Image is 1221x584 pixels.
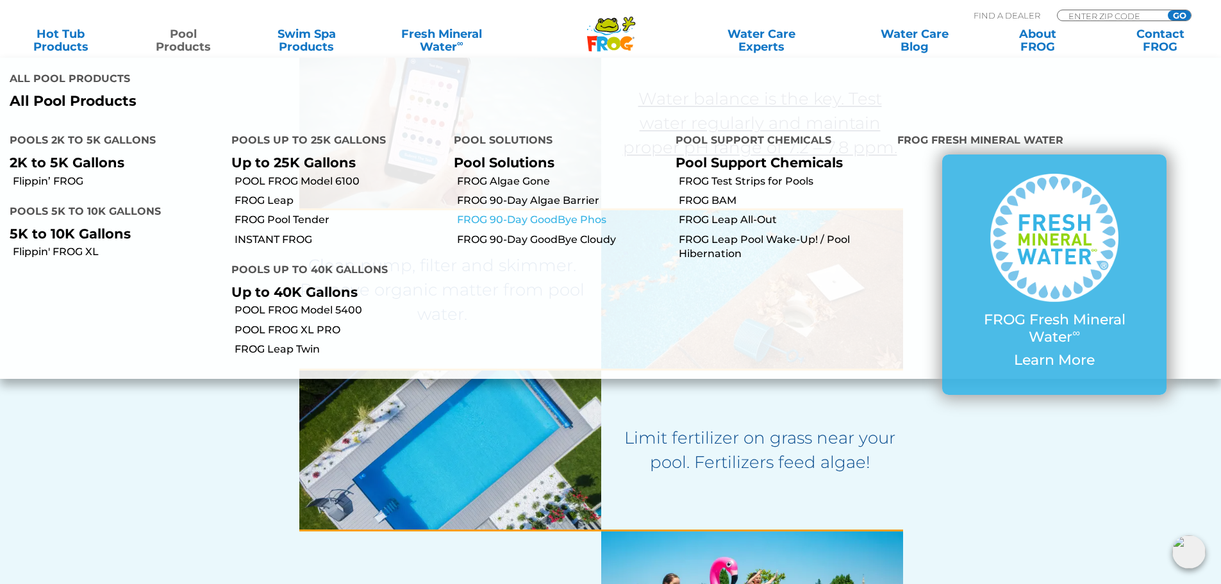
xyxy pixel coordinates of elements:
sup: ∞ [457,38,463,48]
a: FROG Leap Twin [235,342,444,356]
input: Zip Code Form [1067,10,1154,21]
h4: Pools up to 40K Gallons [231,258,434,284]
a: ContactFROG [1113,28,1208,53]
h4: Pools up to 25K Gallons [231,129,434,154]
a: POOL FROG Model 6100 [235,174,444,188]
h4: Pool Solutions [454,129,656,154]
h4: Pools 2K to 5K Gallons [10,129,212,154]
a: Water CareBlog [867,28,962,53]
a: FROG Algae Gone [457,174,666,188]
h4: Pools 5K to 10K Gallons [10,200,212,226]
a: AboutFROG [990,28,1085,53]
a: FROG Leap [235,194,444,208]
a: FROG Test Strips for Pools [679,174,888,188]
a: PoolProducts [136,28,231,53]
input: GO [1168,10,1191,21]
p: Up to 25K Gallons [231,154,434,171]
p: Find A Dealer [974,10,1040,21]
p: 2K to 5K Gallons [10,154,212,171]
p: Pool Support Chemicals [676,154,878,171]
a: FROG Fresh Mineral Water∞ Learn More [968,174,1141,375]
a: FROG BAM [679,194,888,208]
a: POOL FROG XL PRO [235,323,444,337]
sup: ∞ [1072,326,1080,339]
a: FROG Leap All-Out [679,213,888,227]
a: FROG 90-Day Algae Barrier [457,194,666,208]
a: FROG Pool Tender [235,213,444,227]
h4: All Pool Products [10,67,601,93]
a: Swim SpaProducts [259,28,354,53]
a: POOL FROG Model 5400 [235,303,444,317]
h4: Pool Support Chemicals [676,129,878,154]
a: Flippin' FROG XL [13,245,222,259]
p: 5K to 10K Gallons [10,226,212,242]
a: Flippin’ FROG [13,174,222,188]
a: Hot TubProducts [13,28,108,53]
p: Limit fertilizer on grass near your pool. Fertilizers feed algae! [617,426,903,474]
a: FROG 90-Day GoodBye Cloudy [457,233,666,247]
a: Water CareExperts [684,28,839,53]
a: FROG Leap Pool Wake-Up! / Pool Hibernation [679,233,888,262]
img: openIcon [1172,535,1206,569]
img: Lawn-by-Pool [299,371,601,529]
a: INSTANT FROG [235,233,444,247]
a: Fresh MineralWater∞ [381,28,501,53]
a: FROG 90-Day GoodBye Phos [457,213,666,227]
p: FROG Fresh Mineral Water [968,312,1141,346]
h4: FROG Fresh Mineral Water [897,129,1211,154]
p: Up to 40K Gallons [231,284,434,300]
a: All Pool Products [10,93,601,110]
p: Learn More [968,352,1141,369]
a: Pool Solutions [454,154,554,171]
